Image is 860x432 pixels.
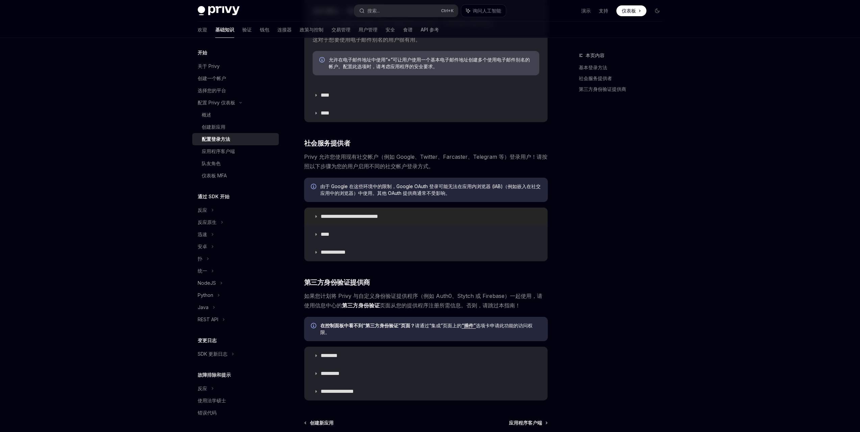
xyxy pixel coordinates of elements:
[202,136,230,142] font: 配置登录方法
[198,27,207,32] font: 欢迎
[599,8,608,14] font: 支持
[320,183,541,196] font: 由于 Google 在这些环境中的限制，Google OAuth 登录可能无法在应用内浏览器 (IAB)（例如嵌入在社交应用中的浏览器）中使用。其他 OAuth 提供商通常不受影响。
[198,231,207,237] font: 迅速
[380,302,520,309] font: 页面从您的提供程序注册所需信息。否则，请跳过本指南！
[579,84,668,95] a: 第三方身份验证提供商
[304,278,370,286] font: 第三方身份验证提供商
[331,27,350,32] font: 交易管理
[215,27,234,32] font: 基础知识
[202,160,221,166] font: 队友角色
[579,75,612,81] font: 社会服务提供者
[304,139,350,147] font: 社会服务提供者
[313,36,421,43] font: 这对于想要使用电子邮件别名的用户很有用。
[192,145,279,157] a: 应用程序客户端
[198,207,207,213] font: 反应
[198,100,235,105] font: 配置 Privy 仪表板
[242,22,252,38] a: 验证
[198,6,240,16] img: 深色标志
[198,256,202,261] font: 扑
[462,323,476,328] font: “插件”
[215,22,234,38] a: 基础知识
[473,8,501,14] font: 询问人工智能
[319,57,326,64] svg: 信息
[599,7,608,14] a: 支持
[198,410,217,415] font: 错误代码
[198,280,216,286] font: NodeJS
[277,22,292,38] a: 连接器
[192,133,279,145] a: 配置登录方法
[198,50,207,55] font: 开始
[359,22,377,38] a: 用户管理
[581,8,591,14] font: 演示
[198,268,207,274] font: 统一
[509,420,547,426] a: 应用程序客户端
[260,27,269,32] font: 钱包
[421,22,439,38] a: API 参考
[198,337,217,343] font: 变更日志
[311,184,318,190] svg: 信息
[192,60,279,72] a: 关于 Privy
[622,8,636,14] font: 仪表板
[198,22,207,38] a: 欢迎
[579,65,607,70] font: 基本登录方法
[300,27,323,32] font: 政策与控制
[192,170,279,182] a: 仪表板 MFA
[403,22,413,38] a: 食谱
[202,124,225,130] font: 创建新应用
[198,398,226,403] font: 使用法学硕士
[202,112,211,118] font: 概述
[260,22,269,38] a: 钱包
[441,8,448,13] font: Ctrl
[342,302,380,309] font: 第三方身份验证
[386,22,395,38] a: 安全
[579,86,626,92] font: 第三方身份验证提供商
[652,5,663,16] button: 切换暗模式
[462,323,476,329] a: “插件”
[192,84,279,97] a: 选择您的平台
[192,109,279,121] a: 概述
[586,52,605,58] font: 本页内容
[616,5,646,16] a: 仪表板
[329,57,530,69] font: 允许在电子邮件地址中使用“+”可让用户使用一个基本电子邮件地址创建多个使用电子邮件别名的帐户。配置此选项时，请考虑应用程序的安全要求。
[367,8,380,14] font: 搜索...
[304,153,547,170] font: Privy 允许您使用现有社交帐户（例如 Google、Twitter、Farcaster、Telegram 等）登录用户！请按照以下步骤为您的用户启用不同的社交帐户登录方式。
[579,62,668,73] a: 基本登录方法
[448,8,454,13] font: +K
[359,27,377,32] font: 用户管理
[198,87,226,93] font: 选择您的平台
[192,121,279,133] a: 创建新应用
[198,304,208,310] font: Java
[386,27,395,32] font: 安全
[192,395,279,407] a: 使用法学硕士
[198,372,231,378] font: 故障排除和提示
[198,316,218,322] font: REST API
[310,420,334,426] font: 创建新应用
[403,27,413,32] font: 食谱
[304,293,542,309] font: 如果您计划将 Privy 与自定义身份验证提供程序（例如 Auth0、Stytch 或 Firebase）一起使用，请使用信息中心的
[202,173,227,178] font: 仪表板 MFA
[192,72,279,84] a: 创建一个帐户
[198,292,213,298] font: Python
[305,420,334,426] a: 创建新应用
[421,27,439,32] font: API 参考
[198,75,226,81] font: 创建一个帐户
[198,385,207,391] font: 反应
[311,323,318,330] svg: 信息
[198,219,217,225] font: 反应原生
[415,323,462,328] font: 请通过“集成”页面上的
[198,194,229,199] font: 通过 SDK 开始
[198,351,227,357] font: SDK 更新日志
[509,420,542,426] font: 应用程序客户端
[461,5,506,17] button: 询问人工智能
[242,27,252,32] font: 验证
[300,22,323,38] a: 政策与控制
[331,22,350,38] a: 交易管理
[192,407,279,419] a: 错误代码
[581,7,591,14] a: 演示
[198,63,220,69] font: 关于 Privy
[354,5,458,17] button: 搜索...Ctrl+K
[579,73,668,84] a: 社会服务提供者
[202,148,235,154] font: 应用程序客户端
[277,27,292,32] font: 连接器
[198,244,207,249] font: 安卓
